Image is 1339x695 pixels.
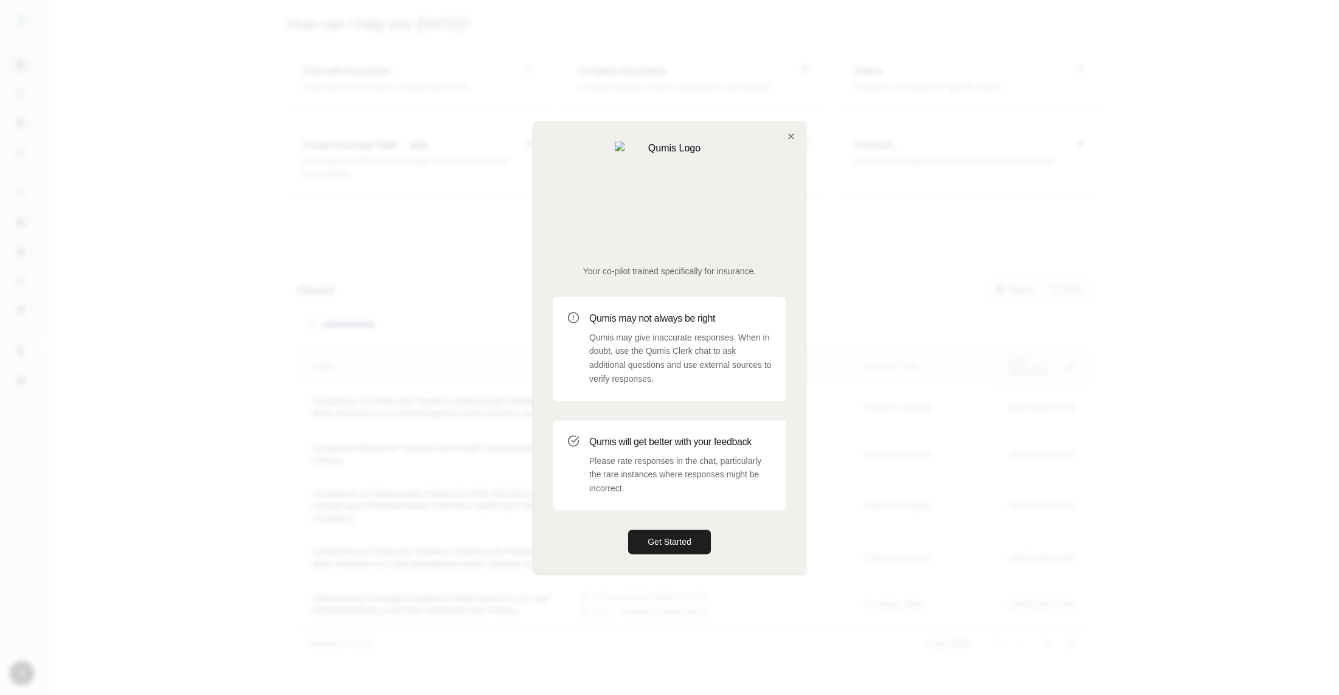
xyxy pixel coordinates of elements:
[589,331,772,386] p: Qumis may give inaccurate responses. When in doubt, use the Qumis Clerk chat to ask additional qu...
[615,141,724,251] img: Qumis Logo
[628,530,711,554] button: Get Started
[589,435,772,449] h3: Qumis will get better with your feedback
[589,454,772,496] p: Please rate responses in the chat, particularly the rare instances where responses might be incor...
[589,311,772,326] h3: Qumis may not always be right
[553,265,786,277] p: Your co-pilot trained specifically for insurance.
